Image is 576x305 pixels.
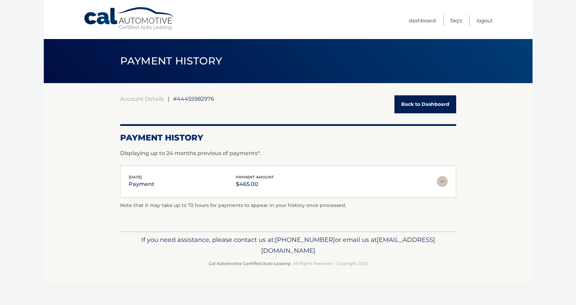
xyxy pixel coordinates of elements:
[173,95,214,102] span: #44455982976
[261,236,435,254] span: [EMAIL_ADDRESS][DOMAIN_NAME]
[236,175,274,179] span: payment amount
[120,95,164,102] a: Account Details
[129,175,142,179] span: [DATE]
[120,202,456,210] p: Note that it may take up to 72 hours for payments to appear in your history once processed.
[450,15,462,26] a: FAQ's
[437,176,448,187] img: accordion-rest.svg
[125,234,452,256] p: If you need assistance, please contact us at: or email us at
[168,95,169,102] span: |
[394,95,456,113] a: Back to Dashboard
[120,133,456,143] h2: Payment History
[125,260,452,267] p: - All Rights Reserved - Copyright 2025
[275,236,335,244] span: [PHONE_NUMBER]
[477,15,493,26] a: Logout
[209,261,290,266] strong: Cal Automotive Certified Auto Leasing
[129,179,154,189] p: payment
[120,149,456,157] p: Displaying up to 24 months previous of payments*.
[83,7,175,31] a: Cal Automotive
[236,179,274,189] p: $465.00
[120,55,222,67] span: PAYMENT HISTORY
[409,15,436,26] a: Dashboard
